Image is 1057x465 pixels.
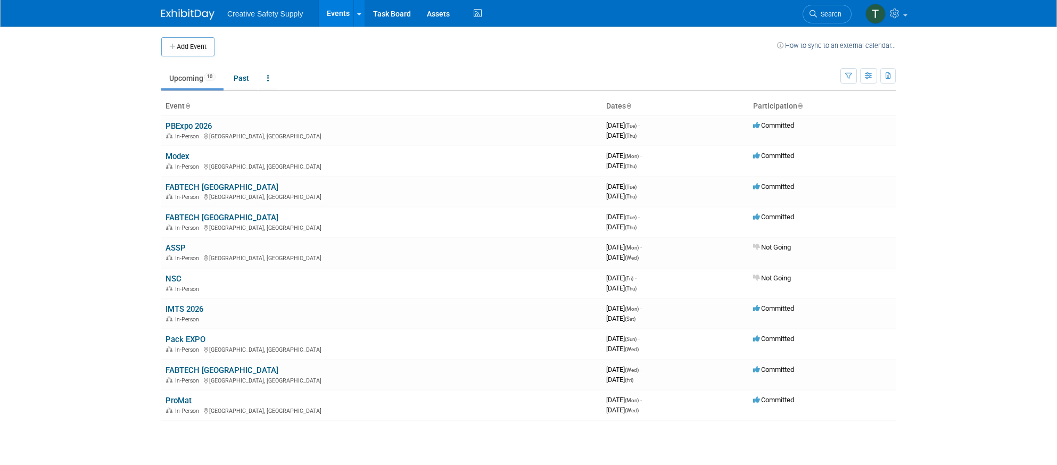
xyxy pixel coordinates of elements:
[606,192,637,200] span: [DATE]
[638,182,640,190] span: -
[625,286,637,292] span: (Thu)
[625,316,635,322] span: (Sat)
[606,406,639,414] span: [DATE]
[625,163,637,169] span: (Thu)
[166,376,598,384] div: [GEOGRAPHIC_DATA], [GEOGRAPHIC_DATA]
[166,152,189,161] a: Modex
[606,131,637,139] span: [DATE]
[175,163,202,170] span: In-Person
[797,102,803,110] a: Sort by Participation Type
[625,245,639,251] span: (Mon)
[175,225,202,231] span: In-Person
[166,255,172,260] img: In-Person Event
[175,316,202,323] span: In-Person
[606,335,640,343] span: [DATE]
[625,214,637,220] span: (Tue)
[626,102,631,110] a: Sort by Start Date
[166,345,598,353] div: [GEOGRAPHIC_DATA], [GEOGRAPHIC_DATA]
[175,377,202,384] span: In-Person
[161,68,224,88] a: Upcoming10
[753,366,794,373] span: Committed
[625,184,637,190] span: (Tue)
[166,223,598,231] div: [GEOGRAPHIC_DATA], [GEOGRAPHIC_DATA]
[625,377,633,383] span: (Fri)
[625,346,639,352] span: (Wed)
[175,346,202,353] span: In-Person
[640,243,642,251] span: -
[803,5,852,23] a: Search
[166,406,598,414] div: [GEOGRAPHIC_DATA], [GEOGRAPHIC_DATA]
[166,377,172,383] img: In-Person Event
[753,243,791,251] span: Not Going
[606,304,642,312] span: [DATE]
[753,304,794,312] span: Committed
[625,123,637,129] span: (Tue)
[753,274,791,282] span: Not Going
[753,121,794,129] span: Committed
[625,255,639,261] span: (Wed)
[638,121,640,129] span: -
[227,10,303,18] span: Creative Safety Supply
[606,345,639,353] span: [DATE]
[602,97,749,115] th: Dates
[606,182,640,190] span: [DATE]
[640,366,642,373] span: -
[817,10,841,18] span: Search
[175,255,202,262] span: In-Person
[166,366,278,375] a: FABTECH [GEOGRAPHIC_DATA]
[606,284,637,292] span: [DATE]
[161,9,214,20] img: ExhibitDay
[166,225,172,230] img: In-Person Event
[166,304,203,314] a: IMTS 2026
[638,335,640,343] span: -
[606,376,633,384] span: [DATE]
[865,4,886,24] img: Thom Cheney
[625,133,637,139] span: (Thu)
[625,276,633,281] span: (Fri)
[161,37,214,56] button: Add Event
[606,121,640,129] span: [DATE]
[606,213,640,221] span: [DATE]
[226,68,257,88] a: Past
[166,182,278,192] a: FABTECH [GEOGRAPHIC_DATA]
[606,396,642,404] span: [DATE]
[161,97,602,115] th: Event
[753,335,794,343] span: Committed
[606,274,637,282] span: [DATE]
[204,73,216,81] span: 10
[606,162,637,170] span: [DATE]
[625,336,637,342] span: (Sun)
[166,253,598,262] div: [GEOGRAPHIC_DATA], [GEOGRAPHIC_DATA]
[625,367,639,373] span: (Wed)
[606,243,642,251] span: [DATE]
[749,97,896,115] th: Participation
[606,223,637,231] span: [DATE]
[166,213,278,222] a: FABTECH [GEOGRAPHIC_DATA]
[166,316,172,321] img: In-Person Event
[166,408,172,413] img: In-Person Event
[640,304,642,312] span: -
[166,286,172,291] img: In-Person Event
[635,274,637,282] span: -
[166,162,598,170] div: [GEOGRAPHIC_DATA], [GEOGRAPHIC_DATA]
[625,397,639,403] span: (Mon)
[625,225,637,230] span: (Thu)
[166,274,181,284] a: NSC
[166,192,598,201] div: [GEOGRAPHIC_DATA], [GEOGRAPHIC_DATA]
[166,121,212,131] a: PBExpo 2026
[166,346,172,352] img: In-Person Event
[753,152,794,160] span: Committed
[606,314,635,322] span: [DATE]
[175,194,202,201] span: In-Person
[777,41,896,49] a: How to sync to an external calendar...
[753,396,794,404] span: Committed
[606,366,642,373] span: [DATE]
[753,182,794,190] span: Committed
[606,152,642,160] span: [DATE]
[166,335,205,344] a: Pack EXPO
[625,194,637,200] span: (Thu)
[185,102,190,110] a: Sort by Event Name
[166,133,172,138] img: In-Person Event
[166,194,172,199] img: In-Person Event
[625,306,639,312] span: (Mon)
